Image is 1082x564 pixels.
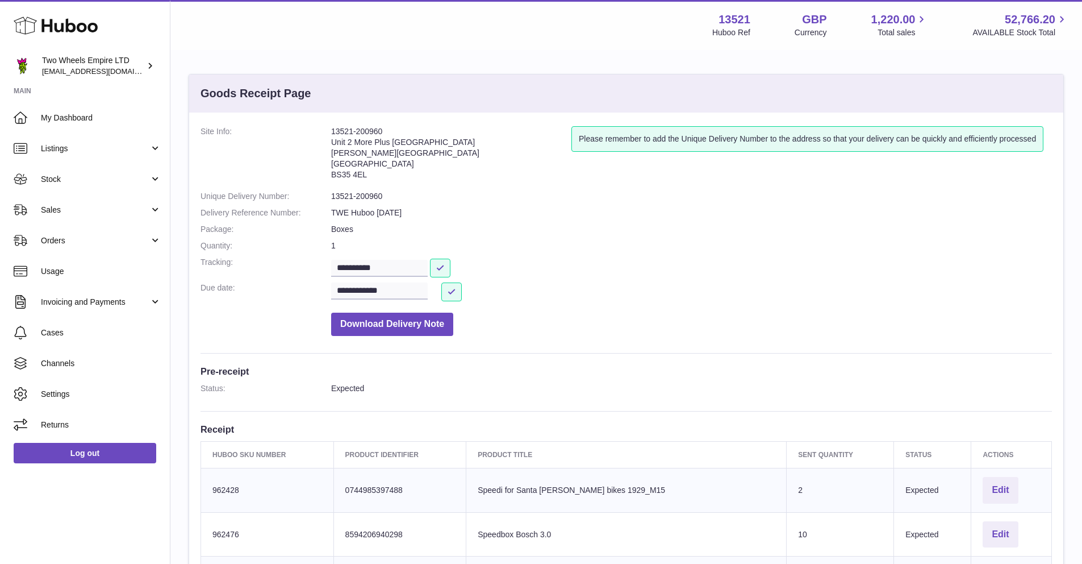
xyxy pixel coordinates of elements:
[41,205,149,215] span: Sales
[200,383,331,394] dt: Status:
[331,208,1052,218] dd: TWE Huboo [DATE]
[894,468,971,512] td: Expected
[787,441,894,468] th: Sent Quantity
[200,208,331,218] dt: Delivery Reference Number:
[466,512,787,557] td: Speedbox Bosch 3.0
[200,423,1052,436] h3: Receipt
[795,27,827,38] div: Currency
[331,126,571,185] address: 13521-200960 Unit 2 More Plus [GEOGRAPHIC_DATA] [PERSON_NAME][GEOGRAPHIC_DATA] [GEOGRAPHIC_DATA] ...
[201,512,334,557] td: 962476
[200,365,1052,378] h3: Pre-receipt
[333,441,466,468] th: Product Identifier
[201,441,334,468] th: Huboo SKU Number
[41,420,161,430] span: Returns
[201,468,334,512] td: 962428
[331,224,1052,235] dd: Boxes
[787,468,894,512] td: 2
[41,174,149,185] span: Stock
[571,126,1043,152] div: Please remember to add the Unique Delivery Number to the address so that your delivery can be qui...
[972,27,1068,38] span: AVAILABLE Stock Total
[331,383,1052,394] dd: Expected
[787,512,894,557] td: 10
[41,358,161,369] span: Channels
[200,126,331,185] dt: Site Info:
[41,266,161,277] span: Usage
[802,12,826,27] strong: GBP
[41,143,149,154] span: Listings
[41,389,161,400] span: Settings
[972,12,1068,38] a: 52,766.20 AVAILABLE Stock Total
[200,257,331,277] dt: Tracking:
[200,283,331,301] dt: Due date:
[718,12,750,27] strong: 13521
[42,67,167,76] span: [EMAIL_ADDRESS][DOMAIN_NAME]
[712,27,750,38] div: Huboo Ref
[41,327,161,338] span: Cases
[333,512,466,557] td: 8594206940298
[14,443,156,463] a: Log out
[331,313,453,336] button: Download Delivery Note
[894,441,971,468] th: Status
[871,12,916,27] span: 1,220.00
[42,55,144,77] div: Two Wheels Empire LTD
[331,191,1052,202] dd: 13521-200960
[200,240,331,251] dt: Quantity:
[983,477,1018,504] button: Edit
[466,468,787,512] td: Speedi for Santa [PERSON_NAME] bikes 1929_M15
[200,86,311,101] h3: Goods Receipt Page
[41,297,149,308] span: Invoicing and Payments
[971,441,1052,468] th: Actions
[200,191,331,202] dt: Unique Delivery Number:
[983,521,1018,548] button: Edit
[14,57,31,74] img: justas@twowheelsempire.com
[331,240,1052,251] dd: 1
[200,224,331,235] dt: Package:
[41,113,161,123] span: My Dashboard
[878,27,928,38] span: Total sales
[1005,12,1055,27] span: 52,766.20
[871,12,929,38] a: 1,220.00 Total sales
[466,441,787,468] th: Product title
[333,468,466,512] td: 0744985397488
[41,235,149,246] span: Orders
[894,512,971,557] td: Expected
